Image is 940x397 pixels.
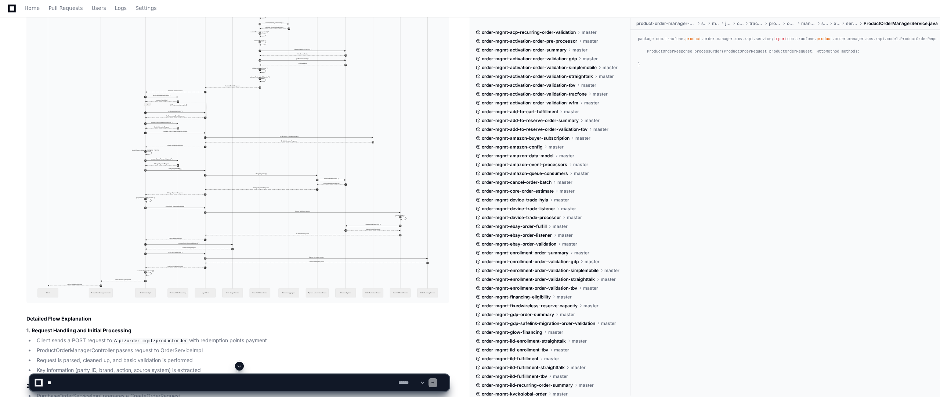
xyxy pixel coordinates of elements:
span: product [686,37,701,41]
span: master [601,276,616,282]
span: order-mgmt-amazon-config [482,144,543,150]
span: master [572,47,587,53]
span: master [561,206,576,212]
span: master [582,29,597,35]
span: master [599,74,614,79]
span: master [560,188,575,194]
span: order-mgmt-activation-order-pre-processor [482,38,577,44]
span: master [553,223,568,229]
span: order-mgmt-enrollment-order-summary [482,250,568,256]
span: order-mgmt-activation-order-validation-gdp [482,56,577,62]
span: main [712,21,719,26]
span: master [574,171,589,176]
span: Logs [115,6,127,10]
span: order-mgmt-add-to-cart-fulfillment [482,109,558,115]
span: order-mgmt-cancel-order-batch [482,179,552,185]
span: master [564,109,579,115]
span: order-mgmt-activation-order-validation-tbv [482,82,575,88]
span: order-mgmt-gdp-safelink-migration-order-validation [482,321,595,326]
span: master [603,65,618,71]
span: order-mgmt-amazon-data-model [482,153,553,159]
span: order-mgmt-ild-enrollment-tbv [482,347,548,353]
span: order-mgmt-device-trade-hyla [482,197,548,203]
span: tracfone [749,21,763,26]
span: master [583,285,598,291]
div: package com.tracfone. .order.manager.sms.xapi.service; com.tracfone. .order.manager.sms.xapi.mode... [638,36,933,68]
span: order-mgmt-amazon-buyer-subscription [482,135,570,141]
span: master [575,135,590,141]
span: master [560,312,575,318]
span: master [583,56,598,62]
span: order-mgmt-enrollment-order-validation-tbv [482,285,577,291]
span: order [787,21,795,26]
span: order-mgmt-fixedwireless-reserve-capacity [482,303,578,309]
span: Pull Requests [48,6,83,10]
span: master [567,215,582,221]
span: Home [25,6,40,10]
span: master [604,268,619,273]
span: master [557,294,572,300]
span: sms [821,21,828,26]
span: master [583,303,599,309]
span: order-mgmt-activation-order-summary [482,47,567,53]
span: master [554,347,569,353]
li: Client sends a POST request to with redemption points payment [35,336,449,345]
span: order-mgmt-ild-enrollment-straighttalk [482,338,566,344]
span: order-mgmt-enrollment-order-validation-straighttalk [482,276,595,282]
span: master [559,153,574,159]
span: master [573,162,588,168]
span: master [572,338,587,344]
span: src [701,21,706,26]
span: master [549,144,564,150]
li: Request is parsed, cleaned up, and basic validation is performed [35,356,449,365]
span: ProductOrderManagerService.java [864,21,938,26]
span: order-mgmt-enrollment-order-validation-simplemobile [482,268,599,273]
span: com [737,21,744,26]
span: master [593,91,608,97]
span: order-mgmt-gdp-order-summary [482,312,554,318]
span: order-mgmt-financing-eligibility [482,294,551,300]
span: order-mgmt-add-to-reserve-order-validation-tbv [482,126,587,132]
h2: Detailed Flow Explanation [26,315,449,322]
span: manager [801,21,816,26]
span: Settings [135,6,156,10]
span: order-mgmt-amazon-event-processors [482,162,567,168]
span: order-mgmt-device-trade-listener [482,206,555,212]
span: service [846,21,858,26]
span: product-order-manager-sms-xapi [636,21,695,26]
span: order-mgmt-ebay-order-fulfill [482,223,547,229]
span: xapi [834,21,840,26]
span: order-mgmt-acp-recurring-order-validation [482,29,576,35]
span: master [593,126,608,132]
span: master [585,118,600,124]
span: order-mgmt-activation-order-validation-wfm [482,100,578,106]
span: order-mgmt-amazon-queue-consumers [482,171,568,176]
span: order-mgmt-core-order-estimate [482,188,554,194]
span: order-mgmt-activation-order-validation-tracfone [482,91,587,97]
span: master [562,241,577,247]
span: product [817,37,832,41]
span: Users [92,6,106,10]
span: master [585,259,600,265]
span: product [769,21,781,26]
span: order-mgmt-add-to-reserve-order-summary [482,118,579,124]
h3: 1. Request Handling and Initial Processing [26,327,449,334]
span: order-mgmt-ebay-order-listener [482,232,552,238]
span: master [557,179,572,185]
span: master [548,329,563,335]
code: /api/order-mgmt/productorder [112,338,189,344]
span: master [544,356,559,362]
span: order-mgmt-ild-fulfillment [482,356,538,362]
span: master [584,100,599,106]
span: order-mgmt-device-trade-processor [482,215,561,221]
span: master [554,197,569,203]
span: master [601,321,616,326]
li: ProductOrderManagerController passes request to OrderServiceImpl [35,346,449,355]
span: master [558,232,573,238]
span: master [583,38,598,44]
span: order-mgmt-glow-financing [482,329,542,335]
span: order-mgmt-activation-order-validation-straighttalk [482,74,593,79]
span: master [581,82,596,88]
span: order-mgmt-enrollment-order-validation-gdp [482,259,579,265]
span: master [574,250,589,256]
